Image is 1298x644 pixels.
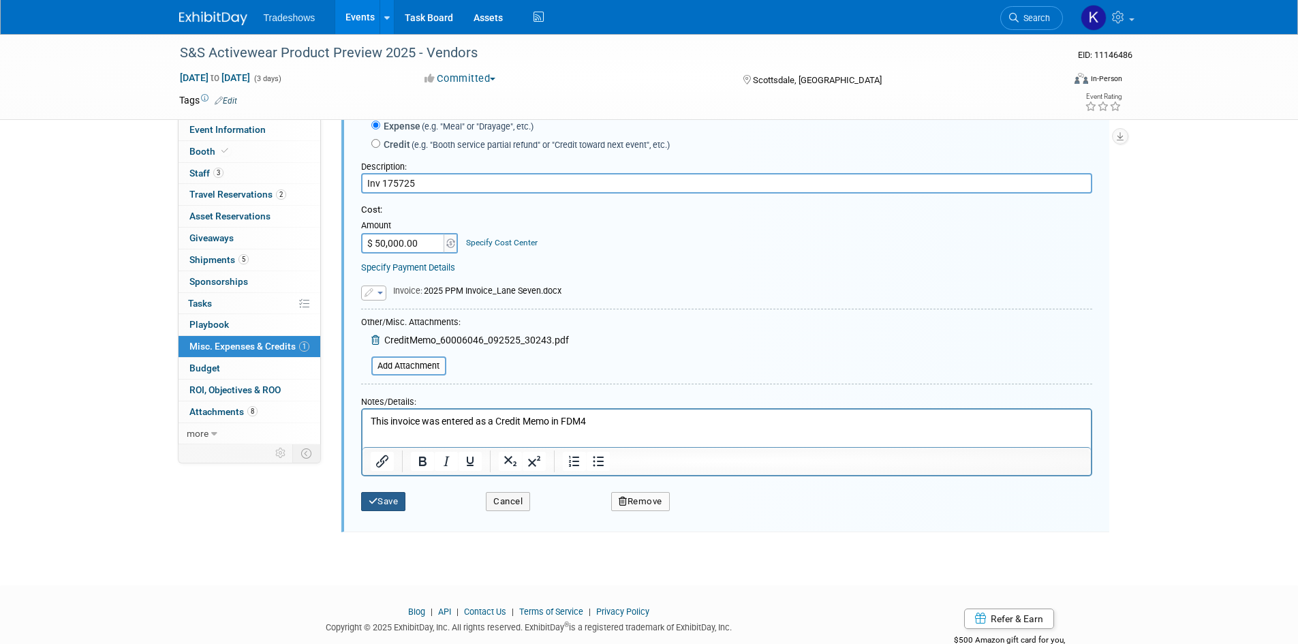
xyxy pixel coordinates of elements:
span: Staff [189,168,223,179]
span: 5 [238,254,249,264]
div: Copyright © 2025 ExhibitDay, Inc. All rights reserved. ExhibitDay is a registered trademark of Ex... [179,618,880,634]
div: Event Format [983,71,1123,91]
iframe: Rich Text Area [362,410,1091,447]
span: Scottsdale, [GEOGRAPHIC_DATA] [753,75,882,85]
button: Remove [611,492,670,511]
span: Giveaways [189,232,234,243]
a: Terms of Service [519,607,583,617]
div: Notes/Details: [361,390,1092,408]
span: (e.g. "Meal" or "Drayage", etc.) [420,121,534,132]
span: Attachments [189,406,258,417]
span: (e.g. "Booth service partial refund" or "Credit toward next event", etc.) [410,140,670,150]
button: Save [361,492,406,511]
button: Subscript [499,452,522,471]
i: Booth reservation complete [221,147,228,155]
span: Event ID: 11146486 [1078,50,1132,60]
button: Cancel [486,492,530,511]
span: Misc. Expenses & Credits [189,341,309,352]
span: Tasks [188,298,212,309]
span: more [187,428,208,439]
span: 2025 PPM Invoice_Lane Seven.docx [393,286,561,296]
button: Numbered list [563,452,586,471]
span: Playbook [189,319,229,330]
a: Edit [215,96,237,106]
span: Sponsorships [189,276,248,287]
span: CreditMemo_60006046_092525_30243.pdf [384,335,569,346]
a: Contact Us [464,607,506,617]
a: Playbook [179,314,320,335]
button: Underline [459,452,482,471]
a: Travel Reservations2 [179,184,320,205]
a: Asset Reservations [179,206,320,227]
a: Specify Payment Details [361,262,455,273]
span: | [585,607,594,617]
span: Tradeshows [264,12,315,23]
button: Bullet list [587,452,610,471]
span: Event Information [189,124,266,135]
span: 8 [247,406,258,416]
button: Italic [435,452,458,471]
a: Refer & Earn [964,609,1054,629]
div: Description: [361,155,1092,173]
a: Shipments5 [179,249,320,271]
td: Toggle Event Tabs [292,444,320,462]
span: Invoice [393,286,420,296]
span: Search [1019,13,1050,23]
div: In-Person [1090,74,1122,84]
label: Expense [380,119,534,133]
button: Committed [420,72,501,86]
a: Attachments8 [179,401,320,423]
a: Specify Cost Center [466,238,538,247]
td: Personalize Event Tab Strip [269,444,293,462]
span: : [393,286,424,296]
span: Booth [189,146,231,157]
a: Blog [408,607,425,617]
span: [DATE] [DATE] [179,72,251,84]
div: S&S Activewear Product Preview 2025 - Vendors [175,41,1042,65]
span: | [427,607,436,617]
a: Misc. Expenses & Credits1 [179,336,320,357]
a: Tasks [179,293,320,314]
td: Tags [179,93,237,107]
div: Event Rating [1085,93,1122,100]
span: 2 [276,189,286,200]
button: Superscript [523,452,546,471]
span: | [508,607,517,617]
span: Travel Reservations [189,189,286,200]
a: ROI, Objectives & ROO [179,380,320,401]
img: ExhibitDay [179,12,247,25]
div: Amount [361,219,460,233]
a: Search [1000,6,1063,30]
img: Format-Inperson.png [1075,73,1088,84]
span: to [208,72,221,83]
a: Sponsorships [179,271,320,292]
div: Cost: [361,204,1092,217]
a: Budget [179,358,320,379]
a: more [179,423,320,444]
span: (3 days) [253,74,281,83]
div: Other/Misc. Attachments: [361,316,569,332]
span: 1 [299,341,309,352]
button: Insert/edit link [371,452,394,471]
button: Bold [411,452,434,471]
span: Budget [189,363,220,373]
span: | [453,607,462,617]
a: Staff3 [179,163,320,184]
a: Booth [179,141,320,162]
span: ROI, Objectives & ROO [189,384,281,395]
a: API [438,607,451,617]
sup: ® [564,621,569,628]
span: Asset Reservations [189,211,271,221]
a: Privacy Policy [596,607,649,617]
label: Credit [380,138,670,151]
a: Giveaways [179,228,320,249]
span: Shipments [189,254,249,265]
span: 3 [213,168,223,178]
a: Event Information [179,119,320,140]
img: Karyna Kitsmey [1081,5,1107,31]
